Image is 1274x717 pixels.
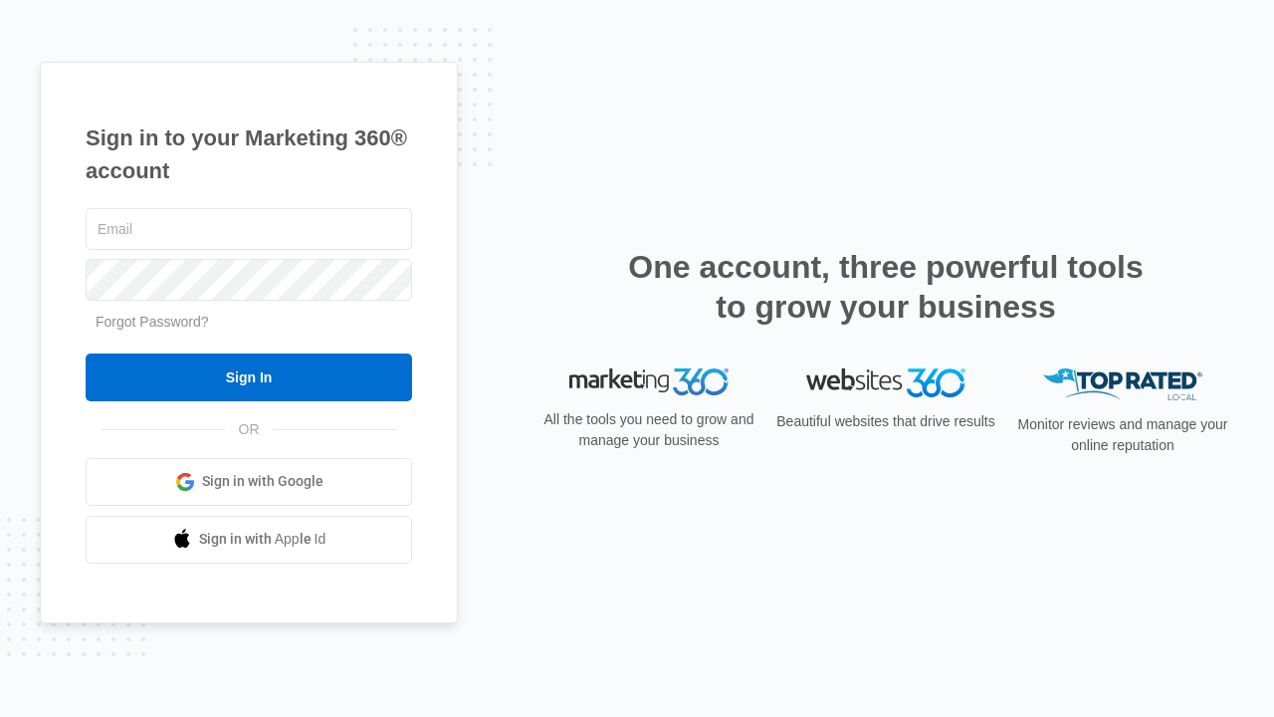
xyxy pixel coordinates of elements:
[569,368,729,396] img: Marketing 360
[1011,414,1234,456] p: Monitor reviews and manage your online reputation
[774,411,997,432] p: Beautiful websites that drive results
[86,516,412,564] a: Sign in with Apple Id
[202,471,323,492] span: Sign in with Google
[225,419,274,440] span: OR
[622,247,1150,327] h2: One account, three powerful tools to grow your business
[86,458,412,506] a: Sign in with Google
[86,354,412,401] input: Sign In
[537,409,760,451] p: All the tools you need to grow and manage your business
[86,121,412,187] h1: Sign in to your Marketing 360® account
[806,368,965,397] img: Websites 360
[96,314,209,330] a: Forgot Password?
[199,529,326,550] span: Sign in with Apple Id
[86,208,412,250] input: Email
[1043,368,1202,401] img: Top Rated Local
